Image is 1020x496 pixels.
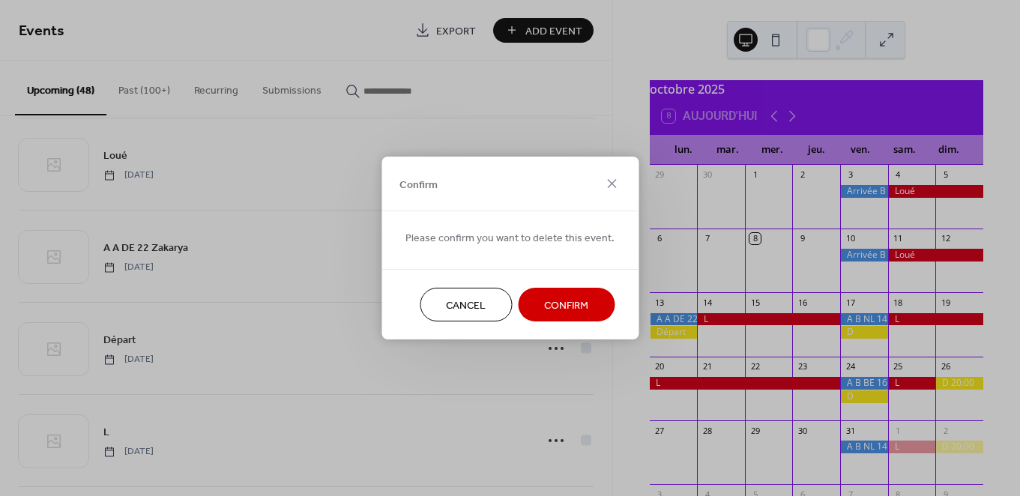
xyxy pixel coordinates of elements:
span: Confirm [544,298,588,314]
span: Cancel [446,298,486,314]
span: Confirm [399,177,438,193]
button: Cancel [420,288,512,321]
button: Confirm [518,288,615,321]
span: Please confirm you want to delete this event. [405,231,615,247]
